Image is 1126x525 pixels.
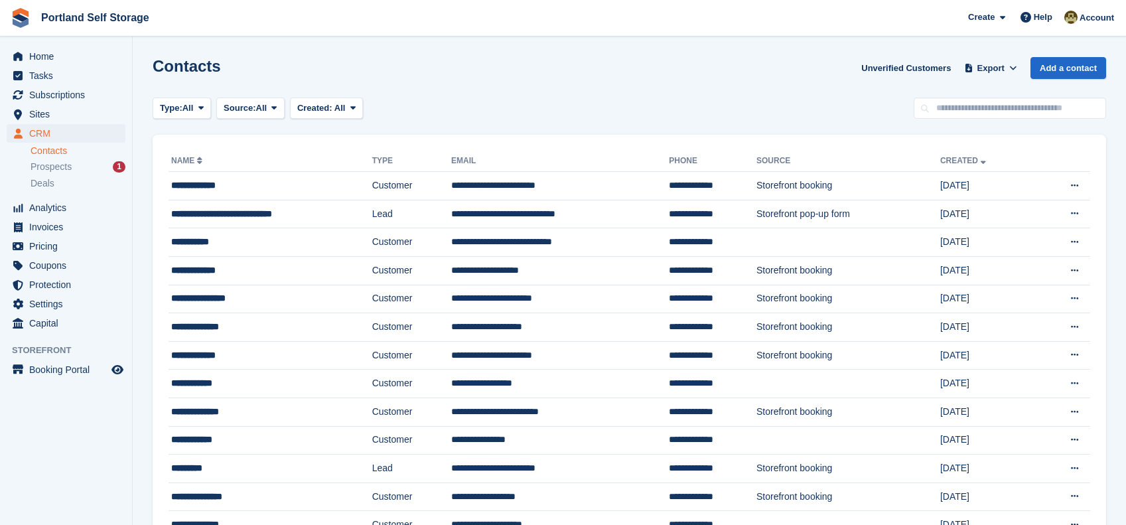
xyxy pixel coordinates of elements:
[7,198,125,217] a: menu
[7,275,125,294] a: menu
[29,86,109,104] span: Subscriptions
[290,98,363,119] button: Created: All
[29,275,109,294] span: Protection
[756,483,940,511] td: Storefront booking
[7,124,125,143] a: menu
[7,66,125,85] a: menu
[940,398,1036,426] td: [DATE]
[756,398,940,426] td: Storefront booking
[7,256,125,275] a: menu
[29,295,109,313] span: Settings
[1030,57,1106,79] a: Add a contact
[856,57,956,79] a: Unverified Customers
[372,256,451,285] td: Customer
[940,341,1036,370] td: [DATE]
[256,102,267,115] span: All
[1080,11,1114,25] span: Account
[224,102,255,115] span: Source:
[940,200,1036,228] td: [DATE]
[29,66,109,85] span: Tasks
[756,341,940,370] td: Storefront booking
[968,11,995,24] span: Create
[1064,11,1078,24] img: Alex Wolfluxe
[31,177,54,190] span: Deals
[7,86,125,104] a: menu
[1034,11,1052,24] span: Help
[977,62,1005,75] span: Export
[109,362,125,378] a: Preview store
[756,151,940,172] th: Source
[451,151,669,172] th: Email
[31,145,125,157] a: Contacts
[756,285,940,313] td: Storefront booking
[12,344,132,357] span: Storefront
[29,124,109,143] span: CRM
[372,151,451,172] th: Type
[29,314,109,333] span: Capital
[372,341,451,370] td: Customer
[756,172,940,200] td: Storefront booking
[940,156,989,165] a: Created
[669,151,756,172] th: Phone
[153,57,221,75] h1: Contacts
[372,172,451,200] td: Customer
[7,314,125,333] a: menu
[160,102,182,115] span: Type:
[940,256,1036,285] td: [DATE]
[7,295,125,313] a: menu
[940,455,1036,483] td: [DATE]
[29,218,109,236] span: Invoices
[372,200,451,228] td: Lead
[29,47,109,66] span: Home
[372,455,451,483] td: Lead
[940,483,1036,511] td: [DATE]
[372,228,451,257] td: Customer
[29,198,109,217] span: Analytics
[940,228,1036,257] td: [DATE]
[297,103,332,113] span: Created:
[372,426,451,455] td: Customer
[756,256,940,285] td: Storefront booking
[756,200,940,228] td: Storefront pop-up form
[372,313,451,342] td: Customer
[113,161,125,173] div: 1
[940,172,1036,200] td: [DATE]
[182,102,194,115] span: All
[961,57,1020,79] button: Export
[29,105,109,123] span: Sites
[756,313,940,342] td: Storefront booking
[31,177,125,190] a: Deals
[372,483,451,511] td: Customer
[7,105,125,123] a: menu
[7,360,125,379] a: menu
[334,103,346,113] span: All
[31,160,125,174] a: Prospects 1
[7,237,125,256] a: menu
[216,98,285,119] button: Source: All
[940,285,1036,313] td: [DATE]
[29,256,109,275] span: Coupons
[29,360,109,379] span: Booking Portal
[940,313,1036,342] td: [DATE]
[11,8,31,28] img: stora-icon-8386f47178a22dfd0bd8f6a31ec36ba5ce8667c1dd55bd0f319d3a0aa187defe.svg
[171,156,205,165] a: Name
[29,237,109,256] span: Pricing
[940,426,1036,455] td: [DATE]
[7,47,125,66] a: menu
[372,285,451,313] td: Customer
[940,370,1036,398] td: [DATE]
[372,398,451,426] td: Customer
[153,98,211,119] button: Type: All
[7,218,125,236] a: menu
[36,7,155,29] a: Portland Self Storage
[31,161,72,173] span: Prospects
[372,370,451,398] td: Customer
[756,455,940,483] td: Storefront booking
